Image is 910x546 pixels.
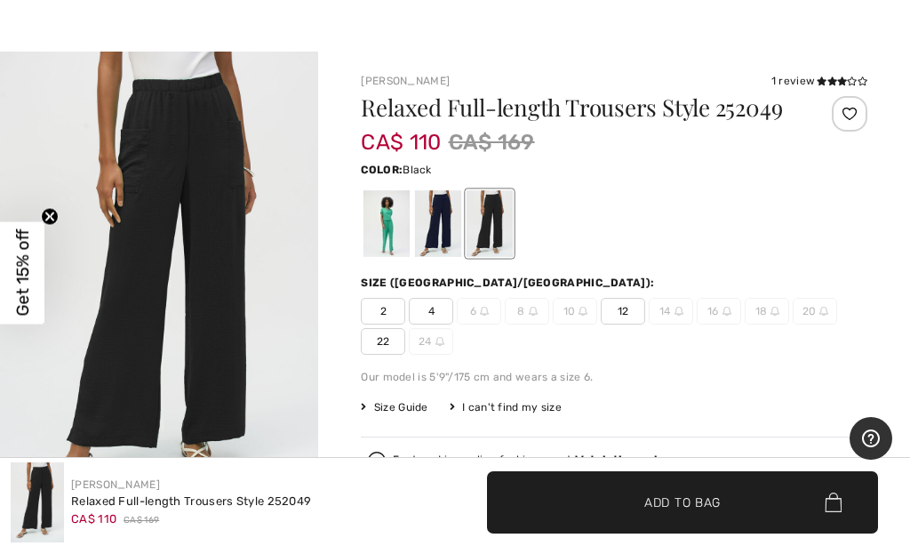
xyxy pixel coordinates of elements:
[361,112,441,155] span: CA$ 110
[361,96,783,119] h1: Relaxed Full-length Trousers Style 252049
[403,164,432,176] span: Black
[361,369,867,385] div: Our model is 5'9"/175 cm and wears a size 6.
[745,298,789,325] span: 18
[71,512,116,526] span: CA$ 110
[71,493,311,510] div: Relaxed Full-length Trousers Style 252049
[770,307,779,316] img: ring-m.svg
[644,493,721,511] span: Add to Bag
[825,493,842,512] img: Bag.svg
[457,298,501,325] span: 6
[487,471,878,534] button: Add to Bag
[415,190,461,257] div: Midnight Blue
[449,126,535,158] span: CA$ 169
[793,298,837,325] span: 20
[467,190,513,257] div: Black
[480,307,489,316] img: ring-m.svg
[450,399,562,415] div: I can't find my size
[771,73,867,89] div: 1 review
[529,307,538,316] img: ring-m.svg
[409,328,453,355] span: 24
[124,514,159,527] span: CA$ 169
[11,462,64,542] img: Relaxed Full-Length Trousers Style 252049
[722,307,731,316] img: ring-m.svg
[819,307,828,316] img: ring-m.svg
[601,298,645,325] span: 12
[361,164,403,176] span: Color:
[71,478,160,491] a: [PERSON_NAME]
[697,298,741,325] span: 16
[579,307,587,316] img: ring-m.svg
[361,75,450,87] a: [PERSON_NAME]
[649,298,693,325] span: 14
[361,399,427,415] span: Size Guide
[850,417,892,462] iframe: Opens a widget where you can find more information
[363,190,410,257] div: Garden green
[553,298,597,325] span: 10
[12,229,33,317] span: Get 15% off
[435,337,444,346] img: ring-m.svg
[505,298,549,325] span: 8
[409,298,453,325] span: 4
[368,452,386,470] img: Watch the replay
[41,208,59,226] button: Close teaser
[393,454,669,466] div: Featured in our live fashion event.
[361,275,658,291] div: Size ([GEOGRAPHIC_DATA]/[GEOGRAPHIC_DATA]):
[361,328,405,355] span: 22
[361,298,405,325] span: 2
[675,307,683,316] img: ring-m.svg
[575,454,670,466] strong: Watch the replay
